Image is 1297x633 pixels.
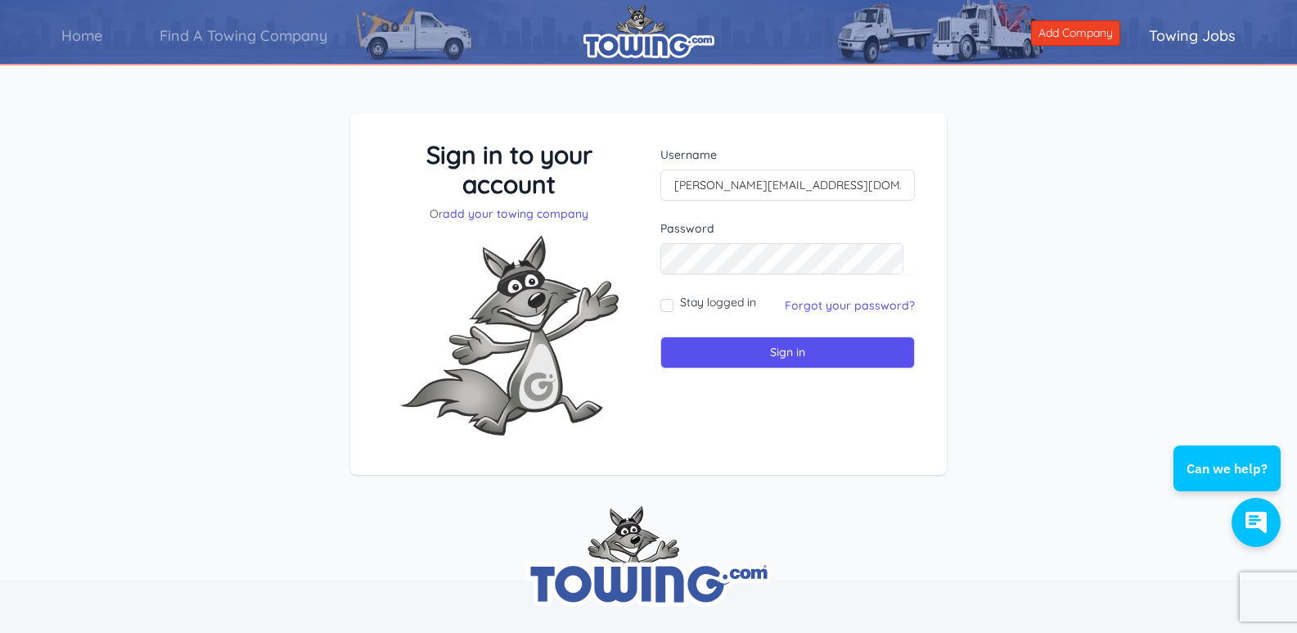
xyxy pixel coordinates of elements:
[660,220,915,237] label: Password
[1120,12,1264,59] a: Towing Jobs
[785,298,915,313] a: Forgot your password?
[33,12,131,59] a: Home
[382,206,637,222] p: Or
[386,222,632,449] img: Fox-Excited.png
[1163,400,1297,563] iframe: Conversations
[680,294,756,310] label: Stay logged in
[131,12,356,59] a: Find A Towing Company
[526,506,772,607] img: towing
[583,4,714,58] img: logo.png
[1031,20,1120,46] a: Add Company
[443,206,588,221] a: add your towing company
[660,147,915,163] label: Username
[660,337,915,368] input: Sign in
[382,140,637,199] h3: Sign in to your account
